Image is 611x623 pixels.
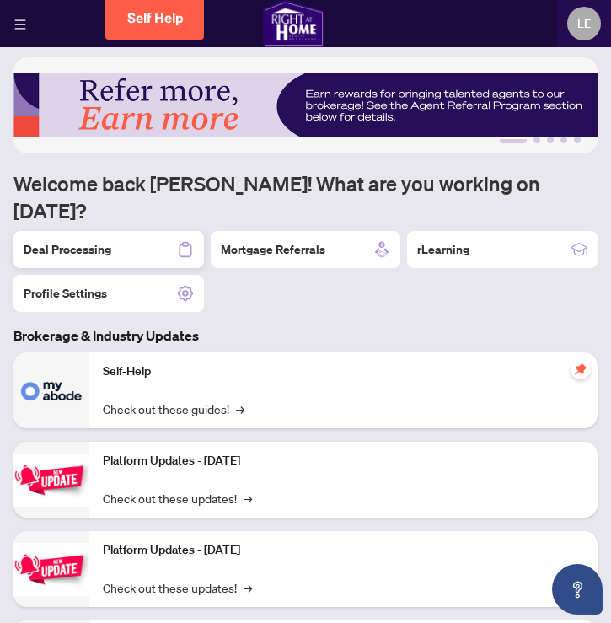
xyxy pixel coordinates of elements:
p: Platform Updates - [DATE] [103,541,584,560]
img: Platform Updates - July 21, 2025 [13,454,89,507]
h3: Brokerage & Industry Updates [13,325,598,346]
span: → [244,489,252,508]
span: Self Help [127,10,184,26]
span: LE [577,14,591,33]
img: Slide 0 [13,57,598,153]
button: 3 [547,137,554,143]
p: Platform Updates - [DATE] [103,452,584,470]
h2: Profile Settings [24,285,107,302]
button: 5 [574,137,581,143]
h1: Welcome back [PERSON_NAME]! What are you working on [DATE]? [13,170,598,224]
button: 4 [560,137,567,143]
a: Check out these updates!→ [103,578,252,597]
img: Self-Help [13,352,89,428]
button: Open asap [552,564,603,615]
span: menu [14,19,26,30]
a: Check out these updates!→ [103,489,252,508]
h2: Mortgage Referrals [221,241,325,258]
button: 2 [533,137,540,143]
p: Self-Help [103,363,584,381]
h2: rLearning [417,241,469,258]
span: → [244,578,252,597]
span: pushpin [571,359,591,379]
h2: Deal Processing [24,241,111,258]
img: Platform Updates - July 8, 2025 [13,543,89,596]
span: → [236,400,244,418]
button: 1 [500,137,527,143]
a: Check out these guides!→ [103,400,244,418]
